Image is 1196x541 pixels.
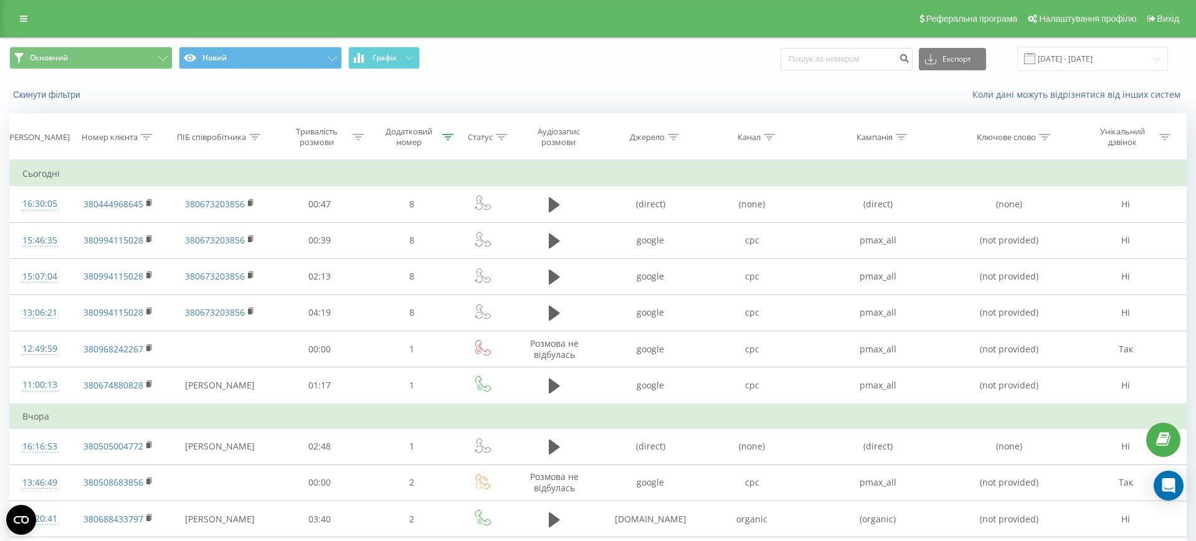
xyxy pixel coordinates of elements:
[273,294,367,331] td: 04:19
[600,294,701,331] td: google
[22,435,57,459] div: 16:16:53
[701,186,803,222] td: (none)
[701,367,803,404] td: cpc
[803,222,953,258] td: pmax_all
[953,186,1066,222] td: (none)
[803,331,953,367] td: pmax_all
[701,428,803,464] td: (none)
[273,331,367,367] td: 00:00
[1066,428,1186,464] td: Ні
[953,464,1066,501] td: (not provided)
[185,198,245,210] a: 380673203856
[600,186,701,222] td: (direct)
[600,367,701,404] td: google
[378,126,440,148] div: Додатковий номер
[738,132,761,143] div: Канал
[22,228,57,253] div: 15:46:35
[179,47,342,69] button: Новий
[168,428,273,464] td: [PERSON_NAME]
[367,294,457,331] td: 8
[803,258,953,294] td: pmax_all
[530,471,579,494] span: Розмова не відбулась
[1066,331,1186,367] td: Так
[367,186,457,222] td: 8
[1066,258,1186,294] td: Ні
[6,505,36,535] button: Open CMP widget
[953,331,1066,367] td: (not provided)
[22,471,57,495] div: 13:46:49
[273,501,367,537] td: 03:40
[83,270,143,282] a: 380994115028
[600,501,701,537] td: [DOMAIN_NAME]
[367,222,457,258] td: 8
[600,464,701,501] td: google
[273,222,367,258] td: 00:39
[1066,294,1186,331] td: Ні
[701,331,803,367] td: cpc
[600,222,701,258] td: google
[22,507,57,531] div: 12:20:41
[521,126,597,148] div: Аудіозапис розмови
[953,294,1066,331] td: (not provided)
[953,501,1066,537] td: (not provided)
[185,270,245,282] a: 380673203856
[22,337,57,361] div: 12:49:59
[701,258,803,294] td: cpc
[857,132,893,143] div: Кампанія
[367,428,457,464] td: 1
[367,331,457,367] td: 1
[83,343,143,355] a: 380968242267
[185,234,245,246] a: 380673203856
[600,428,701,464] td: (direct)
[83,198,143,210] a: 380444968645
[82,132,138,143] div: Номер клієнта
[1066,501,1186,537] td: Ні
[83,306,143,318] a: 380994115028
[367,367,457,404] td: 1
[953,428,1066,464] td: (none)
[273,428,367,464] td: 02:48
[30,53,68,63] span: Основний
[22,265,57,289] div: 15:07:04
[600,331,701,367] td: google
[367,501,457,537] td: 2
[185,306,245,318] a: 380673203856
[83,513,143,525] a: 380688433797
[273,367,367,404] td: 01:17
[9,47,173,69] button: Основний
[953,222,1066,258] td: (not provided)
[953,367,1066,404] td: (not provided)
[273,258,367,294] td: 02:13
[803,464,953,501] td: pmax_all
[168,367,273,404] td: [PERSON_NAME]
[1066,464,1186,501] td: Так
[630,132,665,143] div: Джерело
[1066,186,1186,222] td: Ні
[803,501,953,537] td: (organic)
[530,337,579,360] span: Розмова не відбулась
[348,47,420,69] button: Графік
[1154,471,1184,501] div: Open Intercom Messenger
[83,379,143,391] a: 380674880828
[972,88,1187,100] a: Коли дані можуть відрізнятися вiд інших систем
[600,258,701,294] td: google
[1157,14,1179,24] span: Вихід
[22,373,57,397] div: 11:00:13
[10,404,1187,429] td: Вчора
[468,132,493,143] div: Статус
[284,126,349,148] div: Тривалість розмови
[953,258,1066,294] td: (not provided)
[781,48,913,70] input: Пошук за номером
[22,192,57,216] div: 16:30:05
[919,48,986,70] button: Експорт
[83,476,143,488] a: 380508683856
[926,14,1018,24] span: Реферальна програма
[701,501,803,537] td: organic
[1039,14,1136,24] span: Налаштування профілю
[367,464,457,501] td: 2
[367,258,457,294] td: 8
[177,132,246,143] div: ПІБ співробітника
[168,501,273,537] td: [PERSON_NAME]
[9,89,87,100] button: Скинути фільтри
[701,464,803,501] td: cpc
